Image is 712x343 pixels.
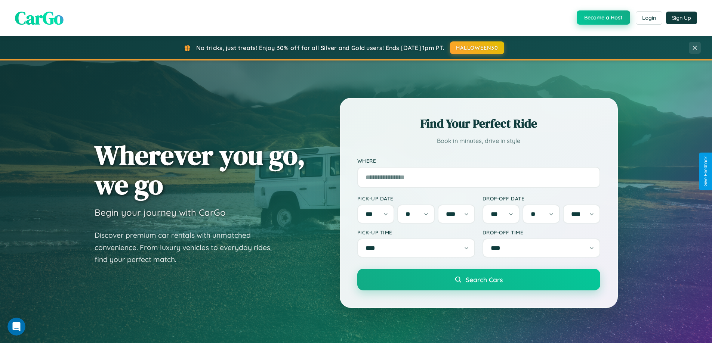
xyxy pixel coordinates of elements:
label: Drop-off Date [483,195,600,202]
button: HALLOWEEN30 [450,41,504,54]
button: Become a Host [577,10,630,25]
span: Search Cars [466,275,503,284]
label: Drop-off Time [483,229,600,236]
h3: Begin your journey with CarGo [95,207,226,218]
h1: Wherever you go, we go [95,140,305,199]
p: Book in minutes, drive in style [357,135,600,146]
button: Login [636,11,662,25]
iframe: Intercom live chat [7,318,25,336]
span: CarGo [15,6,64,30]
button: Sign Up [666,12,697,24]
p: Discover premium car rentals with unmatched convenience. From luxury vehicles to everyday rides, ... [95,229,281,266]
h2: Find Your Perfect Ride [357,115,600,132]
label: Pick-up Date [357,195,475,202]
span: No tricks, just treats! Enjoy 30% off for all Silver and Gold users! Ends [DATE] 1pm PT. [196,44,444,52]
label: Pick-up Time [357,229,475,236]
button: Search Cars [357,269,600,290]
label: Where [357,158,600,164]
div: Give Feedback [703,156,708,187]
